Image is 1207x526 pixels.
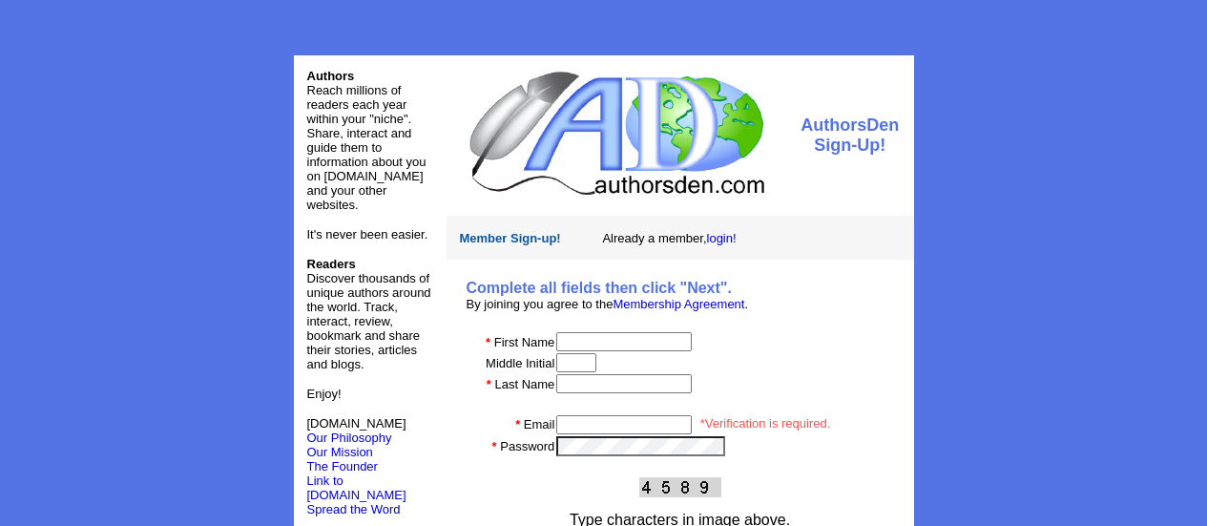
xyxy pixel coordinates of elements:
font: Spread the Word [307,502,401,516]
font: Last Name [494,377,554,391]
font: Enjoy! [307,387,342,401]
a: Link to [DOMAIN_NAME] [307,473,406,502]
font: Member Sign-up! [460,231,561,245]
font: [DOMAIN_NAME] [307,416,406,445]
font: Password [500,439,554,453]
font: It's never been easier. [307,227,428,242]
font: *Verification is required. [700,416,831,431]
b: Readers [307,257,356,271]
font: First Name [494,335,555,349]
img: logo.jpg [465,69,767,198]
font: Already a member, [602,231,736,245]
a: login! [707,231,737,245]
a: Spread the Word [307,500,401,516]
b: Complete all fields then click "Next". [467,280,732,296]
a: Membership Agreement [613,297,744,311]
a: Our Philosophy [307,431,392,445]
font: AuthorsDen Sign-Up! [801,116,899,155]
font: Middle Initial [486,356,554,370]
font: Authors [307,69,355,83]
font: Email [524,417,555,431]
font: Reach millions of readers each year within your "niche". Share, interact and guide them to inform... [307,83,427,212]
a: The Founder [307,459,378,473]
a: Our Mission [307,445,373,459]
font: Discover thousands of unique authors around the world. Track, interact, review, bookmark and shar... [307,257,431,371]
img: This Is CAPTCHA Image [639,477,721,497]
font: By joining you agree to the . [467,297,749,311]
